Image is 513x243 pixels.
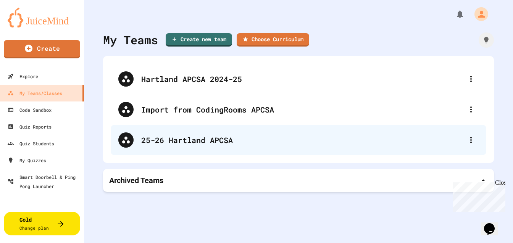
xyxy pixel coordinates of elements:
[111,94,486,125] div: Import from CodingRooms APCSA
[450,179,505,212] iframe: chat widget
[8,139,54,148] div: Quiz Students
[4,40,80,58] a: Create
[19,225,49,231] span: Change plan
[237,33,309,47] a: Choose Curriculum
[481,212,505,235] iframe: chat widget
[8,8,76,27] img: logo-orange.svg
[141,73,463,85] div: Hartland APCSA 2024-25
[466,5,490,23] div: My Account
[479,32,494,48] div: How it works
[166,33,232,47] a: Create new team
[8,156,46,165] div: My Quizzes
[8,89,62,98] div: My Teams/Classes
[141,104,463,115] div: Import from CodingRooms APCSA
[8,172,81,191] div: Smart Doorbell & Ping Pong Launcher
[103,31,158,48] div: My Teams
[8,122,52,131] div: Quiz Reports
[19,216,49,232] div: Gold
[8,72,38,81] div: Explore
[111,64,486,94] div: Hartland APCSA 2024-25
[141,134,463,146] div: 25-26 Hartland APCSA
[4,212,80,235] button: GoldChange plan
[109,175,163,186] p: Archived Teams
[111,125,486,155] div: 25-26 Hartland APCSA
[8,105,52,114] div: Code Sandbox
[441,8,466,21] div: My Notifications
[3,3,53,48] div: Chat with us now!Close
